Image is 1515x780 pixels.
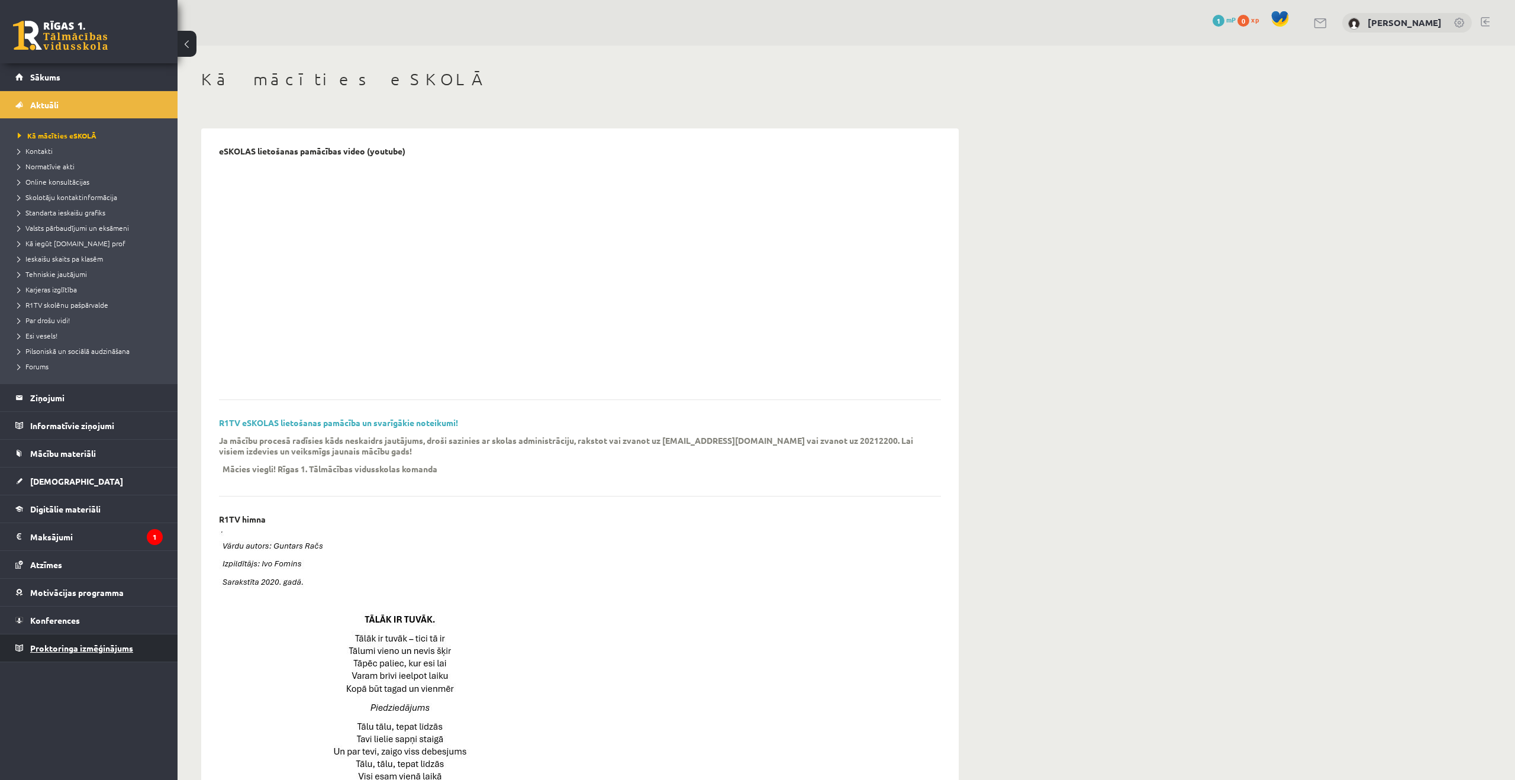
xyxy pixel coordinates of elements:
[1226,15,1236,24] span: mP
[18,162,75,171] span: Normatīvie akti
[18,238,125,248] span: Kā iegūt [DOMAIN_NAME] prof
[147,529,163,545] i: 1
[18,238,166,249] a: Kā iegūt [DOMAIN_NAME] prof
[15,384,163,411] a: Ziņojumi
[15,551,163,578] a: Atzīmes
[18,207,166,218] a: Standarta ieskaišu grafiks
[15,91,163,118] a: Aktuāli
[18,253,166,264] a: Ieskaišu skaits pa klasēm
[15,63,163,91] a: Sākums
[18,177,89,186] span: Online konsultācijas
[1213,15,1224,27] span: 1
[18,131,96,140] span: Kā mācīties eSKOLĀ
[15,579,163,606] a: Motivācijas programma
[18,331,57,340] span: Esi vesels!
[18,330,166,341] a: Esi vesels!
[15,607,163,634] a: Konferences
[278,463,437,474] p: Rīgas 1. Tālmācības vidusskolas komanda
[30,476,123,486] span: [DEMOGRAPHIC_DATA]
[15,495,163,523] a: Digitālie materiāli
[15,440,163,467] a: Mācību materiāli
[15,412,163,439] a: Informatīvie ziņojumi
[30,448,96,459] span: Mācību materiāli
[18,361,166,372] a: Forums
[30,559,62,570] span: Atzīmes
[1368,17,1442,28] a: [PERSON_NAME]
[18,346,130,356] span: Pilsoniskā un sociālā audzināšana
[13,21,108,50] a: Rīgas 1. Tālmācības vidusskola
[15,634,163,662] a: Proktoringa izmēģinājums
[1251,15,1259,24] span: xp
[18,299,166,310] a: R1TV skolēnu pašpārvalde
[1237,15,1249,27] span: 0
[18,285,77,294] span: Karjeras izglītība
[30,504,101,514] span: Digitālie materiāli
[18,315,70,325] span: Par drošu vidi!
[201,69,959,89] h1: Kā mācīties eSKOLĀ
[15,523,163,550] a: Maksājumi1
[30,615,80,626] span: Konferences
[18,146,53,156] span: Kontakti
[219,435,923,456] p: Ja mācību procesā radīsies kāds neskaidrs jautājums, droši sazinies ar skolas administrāciju, rak...
[18,346,166,356] a: Pilsoniskā un sociālā audzināšana
[30,99,59,110] span: Aktuāli
[18,192,166,202] a: Skolotāju kontaktinformācija
[219,514,266,524] p: R1TV himna
[18,192,117,202] span: Skolotāju kontaktinformācija
[18,161,166,172] a: Normatīvie akti
[30,384,163,411] legend: Ziņojumi
[18,208,105,217] span: Standarta ieskaišu grafiks
[18,269,87,279] span: Tehniskie jautājumi
[18,223,166,233] a: Valsts pārbaudījumi un eksāmeni
[219,146,405,156] p: eSKOLAS lietošanas pamācības video (youtube)
[1348,18,1360,30] img: Klāvs Krūziņš
[30,523,163,550] legend: Maksājumi
[18,315,166,325] a: Par drošu vidi!
[15,468,163,495] a: [DEMOGRAPHIC_DATA]
[18,300,108,310] span: R1TV skolēnu pašpārvalde
[18,362,49,371] span: Forums
[1237,15,1265,24] a: 0 xp
[30,72,60,82] span: Sākums
[18,254,103,263] span: Ieskaišu skaits pa klasēm
[219,417,458,428] a: R1TV eSKOLAS lietošanas pamācība un svarīgākie noteikumi!
[18,146,166,156] a: Kontakti
[18,284,166,295] a: Karjeras izglītība
[18,269,166,279] a: Tehniskie jautājumi
[223,463,276,474] p: Mācies viegli!
[30,643,133,653] span: Proktoringa izmēģinājums
[18,223,129,233] span: Valsts pārbaudījumi un eksāmeni
[18,176,166,187] a: Online konsultācijas
[1213,15,1236,24] a: 1 mP
[18,130,166,141] a: Kā mācīties eSKOLĀ
[30,412,163,439] legend: Informatīvie ziņojumi
[30,587,124,598] span: Motivācijas programma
